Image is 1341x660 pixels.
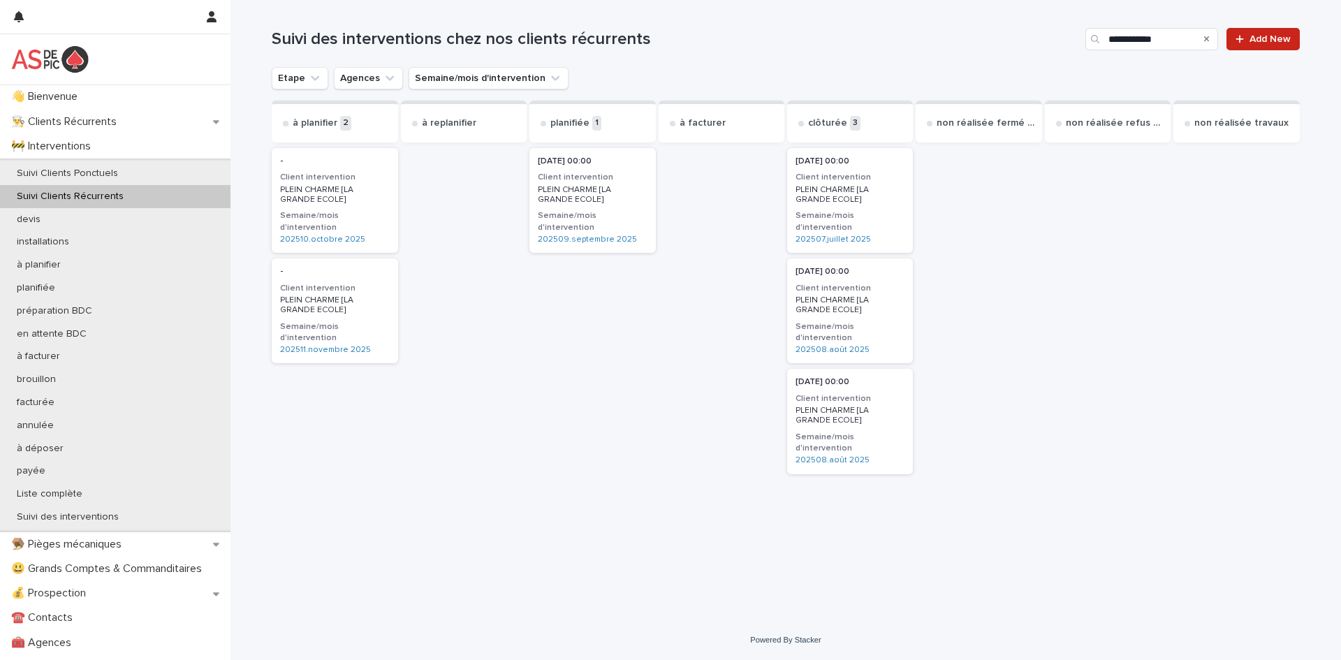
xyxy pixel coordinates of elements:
[787,148,913,253] a: [DATE] 00:00Client interventionPLEIN CHARME [LA GRANDE ECOLE]Semaine/mois d'intervention202507.ju...
[6,611,84,624] p: ☎️ Contacts
[334,67,403,89] button: Agences
[937,117,1036,129] p: non réalisée fermé sans prévenir
[850,116,860,131] p: 3
[538,172,647,183] h3: Client intervention
[796,455,870,465] a: 202508.août 2025
[280,295,389,316] p: PLEIN CHARME [LA GRANDE ECOLE]
[796,321,904,344] h3: Semaine/mois d'intervention
[550,117,589,129] p: planifiée
[6,305,103,317] p: préparation BDC
[796,377,904,387] p: [DATE] 00:00
[538,185,647,205] p: PLEIN CHARME [LA GRANDE ECOLE]
[6,397,66,409] p: facturée
[6,488,94,500] p: Liste complète
[280,185,389,205] p: PLEIN CHARME [LA GRANDE ECOLE]
[796,406,904,426] p: PLEIN CHARME [LA GRANDE ECOLE]
[6,168,129,179] p: Suivi Clients Ponctuels
[1066,117,1165,129] p: non réalisée refus d'intervention
[1085,28,1218,50] input: Search
[796,267,904,277] p: [DATE] 00:00
[280,235,365,244] a: 202510.octobre 2025
[796,156,904,166] p: [DATE] 00:00
[280,267,389,277] p: -
[422,117,476,129] p: à replanifier
[6,191,135,203] p: Suivi Clients Récurrents
[272,148,397,253] a: -Client interventionPLEIN CHARME [LA GRANDE ECOLE]Semaine/mois d'intervention202510.octobre 2025
[538,235,637,244] a: 202509.septembre 2025
[6,282,66,294] p: planifiée
[6,115,128,129] p: 👨‍🍳 Clients Récurrents
[293,117,337,129] p: à planifier
[6,562,213,575] p: 😃 Grands Comptes & Commanditaires
[1250,34,1291,44] span: Add New
[796,345,870,355] a: 202508.août 2025
[272,67,328,89] button: Etape
[796,393,904,404] h3: Client intervention
[6,511,130,523] p: Suivi des interventions
[796,185,904,205] p: PLEIN CHARME [LA GRANDE ECOLE]
[280,210,389,233] h3: Semaine/mois d'intervention
[6,259,72,271] p: à planifier
[538,210,647,233] h3: Semaine/mois d'intervention
[787,369,913,474] a: [DATE] 00:00Client interventionPLEIN CHARME [LA GRANDE ECOLE]Semaine/mois d'intervention202508.ao...
[796,210,904,233] h3: Semaine/mois d'intervention
[796,235,871,244] a: 202507.juillet 2025
[6,538,133,551] p: 🪤 Pièges mécaniques
[1226,28,1300,50] a: Add New
[680,117,726,129] p: à facturer
[592,116,601,131] p: 1
[6,420,65,432] p: annulée
[280,156,389,166] p: -
[6,140,102,153] p: 🚧 Interventions
[6,374,67,386] p: brouillon
[796,295,904,316] p: PLEIN CHARME [LA GRANDE ECOLE]
[6,328,98,340] p: en attente BDC
[6,90,89,103] p: 👋 Bienvenue
[340,116,351,131] p: 2
[750,636,821,644] a: Powered By Stacker
[538,156,647,166] p: [DATE] 00:00
[11,45,89,73] img: yKcqic14S0S6KrLdrqO6
[272,29,1079,50] h1: Suivi des interventions chez nos clients récurrents
[280,283,389,294] h3: Client intervention
[796,432,904,454] h3: Semaine/mois d'intervention
[6,351,71,362] p: à facturer
[6,236,80,248] p: installations
[409,67,569,89] button: Semaine/mois d'intervention
[529,148,655,253] a: [DATE] 00:00Client interventionPLEIN CHARME [LA GRANDE ECOLE]Semaine/mois d'intervention202509.se...
[272,258,397,363] a: -Client interventionPLEIN CHARME [LA GRANDE ECOLE]Semaine/mois d'intervention202511.novembre 2025
[1194,117,1289,129] p: non réalisée travaux
[280,321,389,344] h3: Semaine/mois d'intervention
[787,258,913,363] a: [DATE] 00:00Client interventionPLEIN CHARME [LA GRANDE ECOLE]Semaine/mois d'intervention202508.ao...
[280,345,371,355] a: 202511.novembre 2025
[280,172,389,183] h3: Client intervention
[6,636,82,650] p: 🧰 Agences
[808,117,847,129] p: clôturée
[6,465,57,477] p: payée
[6,587,97,600] p: 💰 Prospection
[796,283,904,294] h3: Client intervention
[796,172,904,183] h3: Client intervention
[6,443,75,455] p: à déposer
[6,214,52,226] p: devis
